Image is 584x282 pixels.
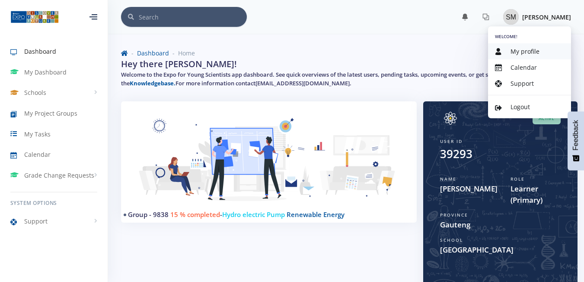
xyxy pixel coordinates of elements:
[121,58,237,71] h2: Hey there [PERSON_NAME]!
[440,176,456,182] span: Name
[495,33,564,40] h6: Welcome!
[10,199,97,207] h6: System Options
[287,210,345,219] span: Renewable Energy
[24,171,94,180] span: Grade Change Requests
[503,9,519,25] img: Image placeholder
[24,68,67,77] span: My Dashboard
[568,111,584,170] button: Feedback - Show survey
[440,237,463,243] span: School
[440,138,463,144] span: User ID
[511,47,539,55] span: My profile
[24,150,51,159] span: Calendar
[511,79,534,88] span: Support
[488,59,571,75] a: Calendar
[170,210,220,219] span: 15 % completed
[137,49,169,57] a: Dashboard
[128,210,403,220] h4: -
[572,120,580,150] span: Feedback
[522,13,571,21] span: [PERSON_NAME]
[511,103,530,111] span: Logout
[440,219,561,230] span: Gauteng
[496,7,571,26] a: Image placeholder [PERSON_NAME]
[10,10,59,24] img: ...
[121,71,571,88] h5: Welcome to the Expo for Young Scientists app dashboard. See quick overviews of the latest users, ...
[255,79,350,87] a: [EMAIL_ADDRESS][DOMAIN_NAME]
[440,212,468,218] span: Province
[440,112,461,125] img: Image placeholder
[488,75,571,91] a: Support
[488,99,571,115] a: Logout
[511,176,525,182] span: Role
[511,183,561,205] span: Learner (Primary)
[131,112,406,216] img: Learner
[128,210,169,219] a: Group - 9838
[130,79,176,87] a: Knowledgebase.
[121,49,571,58] nav: breadcrumb
[24,217,48,226] span: Support
[440,244,561,256] span: [GEOGRAPHIC_DATA]
[533,112,561,125] span: Active
[222,210,285,219] span: Hydro electric Pump
[24,130,51,139] span: My Tasks
[24,109,77,118] span: My Project Groups
[440,183,498,194] span: [PERSON_NAME]
[488,43,571,59] a: My profile
[511,63,537,71] span: Calendar
[24,88,46,97] span: Schools
[169,49,195,58] li: Home
[24,47,56,56] span: Dashboard
[139,7,247,27] input: Search
[440,146,472,162] div: 39293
